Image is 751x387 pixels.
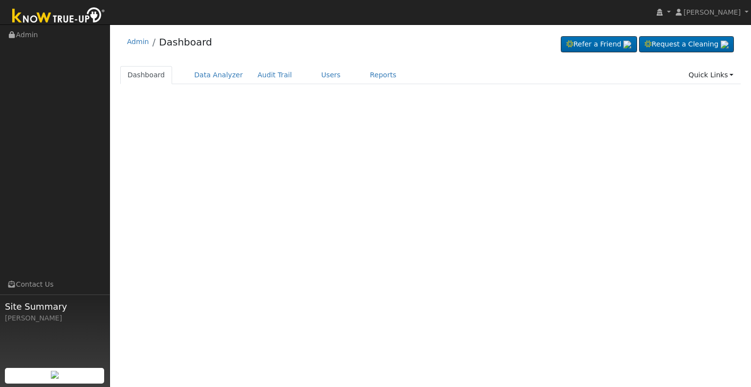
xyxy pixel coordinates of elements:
img: retrieve [721,41,729,48]
a: Admin [127,38,149,46]
a: Quick Links [681,66,741,84]
span: [PERSON_NAME] [684,8,741,16]
a: Dashboard [120,66,173,84]
span: Site Summary [5,300,105,313]
img: retrieve [51,371,59,379]
a: Audit Trail [250,66,299,84]
img: retrieve [623,41,631,48]
a: Users [314,66,348,84]
div: [PERSON_NAME] [5,313,105,323]
a: Data Analyzer [187,66,250,84]
a: Dashboard [159,36,212,48]
a: Reports [363,66,404,84]
a: Refer a Friend [561,36,637,53]
img: Know True-Up [7,5,110,27]
a: Request a Cleaning [639,36,734,53]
